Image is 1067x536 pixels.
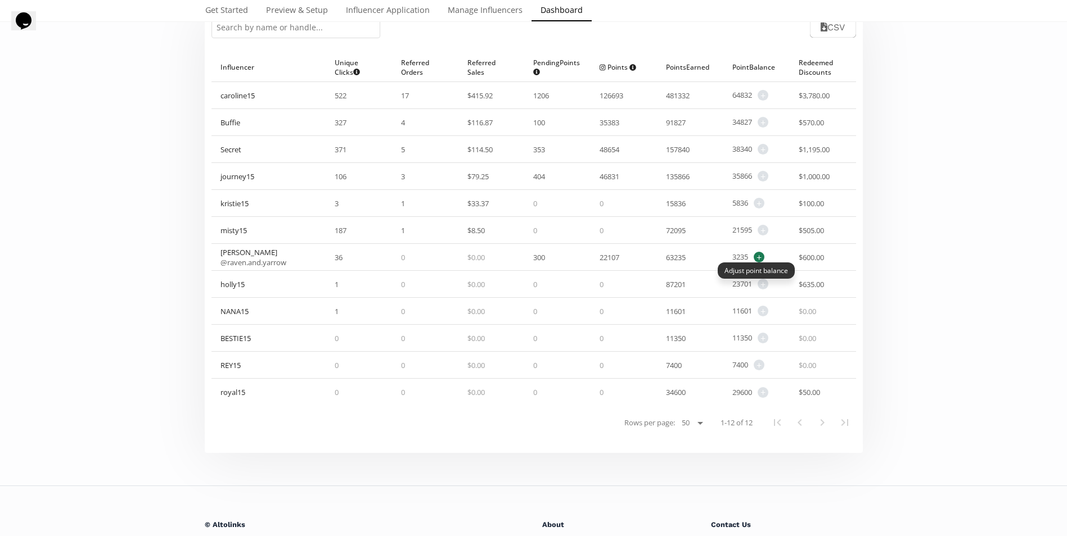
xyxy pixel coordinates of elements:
span: 1 [401,198,405,208]
span: 0 [533,306,537,316]
span: 0 [600,360,604,370]
span: 3 [335,198,339,208]
span: 0 [335,333,339,343]
span: 11601 [666,306,686,316]
span: Rows per page: [624,417,675,428]
span: + [754,360,764,370]
span: 0 [600,279,604,289]
div: Adjust point balance [718,262,795,279]
div: Referred Orders [401,53,449,81]
span: $ 505.00 [799,225,824,235]
button: Last Page [834,411,856,434]
span: 36 [335,252,343,262]
input: Search by name or handle... [211,17,380,38]
span: 0 [533,225,537,235]
span: Pending Points [533,58,580,77]
span: + [758,117,768,128]
span: 1206 [533,90,549,101]
span: 1 [335,306,339,316]
span: 17 [401,90,409,101]
a: @raven.and.yarrow [220,257,286,267]
span: 91827 [666,117,686,128]
div: holly15 [220,279,245,289]
span: 3235 [732,252,748,262]
span: + [758,225,768,235]
button: CSV [810,17,856,38]
span: 0 [335,360,339,370]
div: caroline15 [220,90,255,101]
div: Referred Sales [467,53,516,81]
span: $ 0.00 [467,306,485,316]
span: $ 570.00 [799,117,824,128]
span: 0 [600,225,604,235]
span: 1-12 of 12 [721,417,753,428]
span: 7400 [732,360,748,370]
span: $ 415.92 [467,90,493,101]
span: 0 [600,387,604,397]
span: 0 [533,333,537,343]
span: 0 [533,387,537,397]
span: 35866 [732,171,752,181]
span: 15836 [666,198,686,208]
span: $ 8.50 [467,225,485,235]
span: 106 [335,171,346,181]
span: $ 0.00 [467,333,485,343]
div: kristie15 [220,198,249,208]
span: 38340 [732,144,752,155]
div: Buffie [220,117,240,128]
button: First Page [766,411,789,434]
div: Redeemed Discounts [799,53,847,81]
span: + [758,171,768,181]
span: Points [600,62,636,72]
div: BESTIE15 [220,333,251,343]
span: 3 [401,171,405,181]
button: Next Page [811,411,834,434]
span: $ 50.00 [799,387,820,397]
span: 404 [533,171,545,181]
span: 11350 [666,333,686,343]
span: 23701 [732,279,752,289]
span: $ 0.00 [467,360,485,370]
span: 0 [401,387,405,397]
span: $ 0.00 [799,333,816,343]
span: 5836 [732,198,748,208]
span: 11350 [732,333,752,343]
span: 126693 [600,90,623,101]
span: $ 33.37 [467,198,489,208]
span: $ 0.00 [467,387,485,397]
span: 0 [335,387,339,397]
span: 522 [335,90,346,101]
span: 7400 [666,360,682,370]
span: $ 0.00 [467,252,485,262]
div: Influencer [220,53,317,81]
span: + [754,198,764,208]
span: 5 [401,144,405,155]
span: $ 79.25 [467,171,489,181]
span: 0 [533,198,537,208]
span: $ 635.00 [799,279,824,289]
div: Points Earned [666,53,714,81]
span: $ 0.00 [799,360,816,370]
span: 157840 [666,144,690,155]
span: 35383 [600,117,619,128]
div: royal15 [220,387,245,397]
span: $ 100.00 [799,198,824,208]
iframe: chat widget [11,11,47,45]
span: + [754,252,764,262]
div: NANA15 [220,306,249,316]
span: 0 [401,306,405,316]
span: + [758,90,768,101]
span: 0 [401,333,405,343]
span: 481332 [666,90,690,101]
span: 135866 [666,171,690,181]
span: 0 [401,279,405,289]
span: 371 [335,144,346,155]
span: 1 [401,225,405,235]
span: 0 [533,279,537,289]
span: + [758,279,768,289]
div: [PERSON_NAME] [220,247,286,267]
span: 29600 [732,387,752,398]
span: 327 [335,117,346,128]
div: REY15 [220,360,241,370]
span: $ 1,195.00 [799,144,830,155]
